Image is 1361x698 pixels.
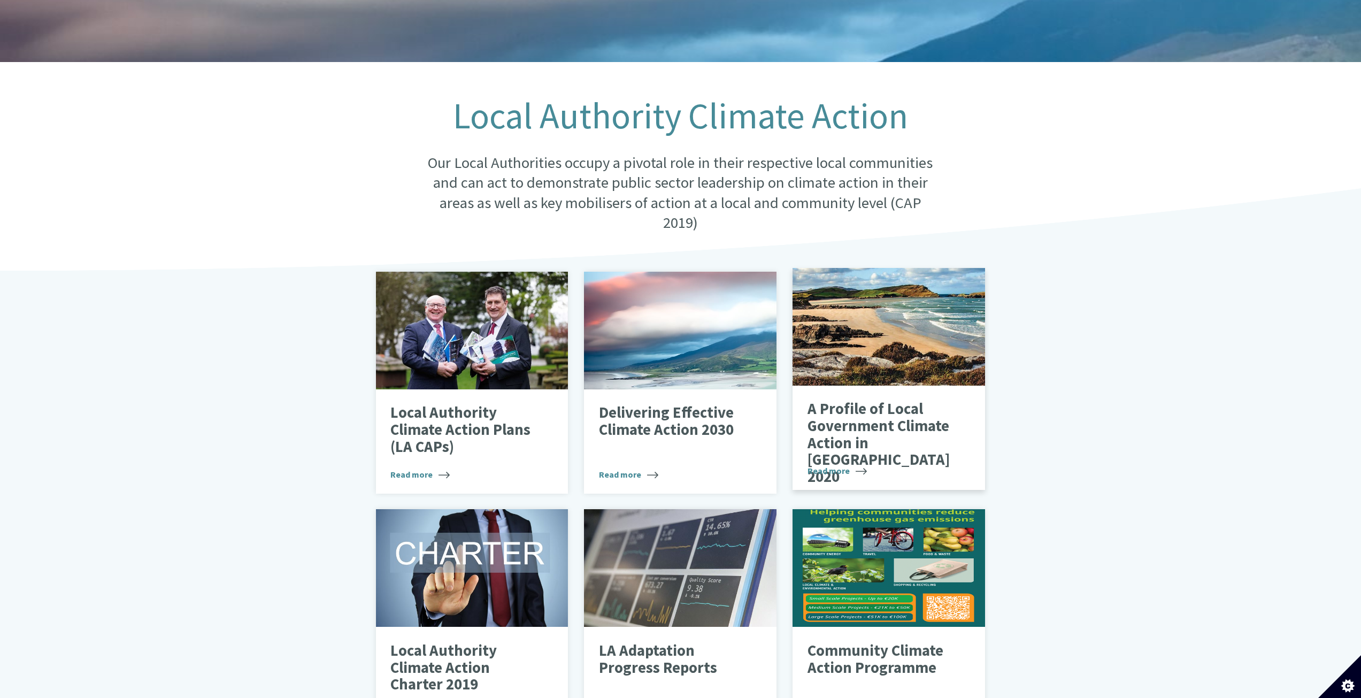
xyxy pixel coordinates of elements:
p: Our Local Authorities occupy a pivotal role in their respective local communities and can act to ... [421,153,940,233]
span: Read more [599,468,658,481]
h1: Local Authority Climate Action [421,96,940,136]
a: A Profile of Local Government Climate Action in [GEOGRAPHIC_DATA] 2020 Read more [793,268,985,490]
p: Local Authority Climate Action Charter 2019 [390,642,537,693]
p: Delivering Effective Climate Action 2030 [599,404,746,438]
p: Local Authority Climate Action Plans (LA CAPs) [390,404,537,455]
p: LA Adaptation Progress Reports [599,642,746,676]
span: Read more [808,464,867,477]
a: Delivering Effective Climate Action 2030 Read more [584,272,776,494]
a: Local Authority Climate Action Plans (LA CAPs) Read more [376,272,568,494]
p: A Profile of Local Government Climate Action in [GEOGRAPHIC_DATA] 2020 [808,401,955,485]
span: Read more [390,468,450,481]
button: Set cookie preferences [1318,655,1361,698]
p: Community Climate Action Programme [808,642,955,676]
